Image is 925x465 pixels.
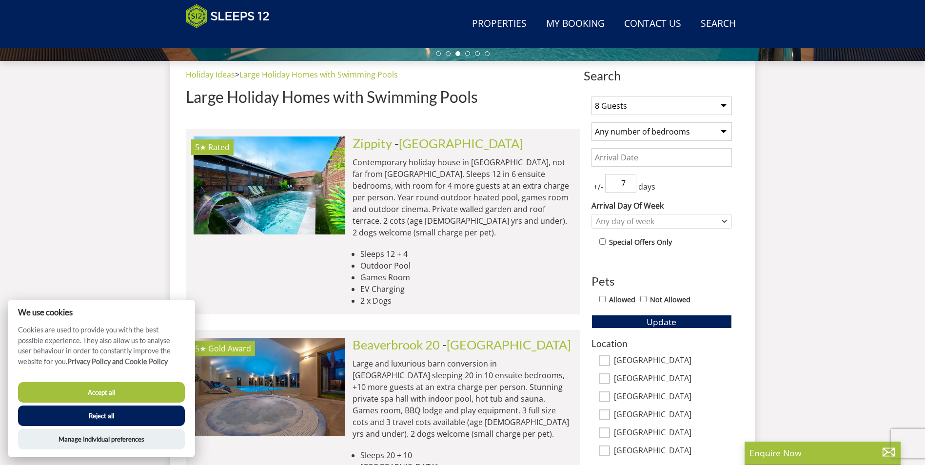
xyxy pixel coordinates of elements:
img: open-uri20231109-24-i3m3zx.original. [194,338,345,435]
p: Contemporary holiday house in [GEOGRAPHIC_DATA], not far from [GEOGRAPHIC_DATA]. Sleeps 12 in 6 e... [353,156,572,238]
label: [GEOGRAPHIC_DATA] [614,428,732,439]
p: Enquire Now [749,446,896,459]
label: Special Offers Only [609,237,672,248]
span: - [394,136,523,151]
a: 5★ Gold Award [194,338,345,435]
li: Sleeps 12 + 4 [360,248,572,260]
label: Arrival Day Of Week [591,200,732,212]
button: Update [591,315,732,329]
li: 2 x Dogs [360,295,572,307]
label: [GEOGRAPHIC_DATA] [614,446,732,457]
label: [GEOGRAPHIC_DATA] [614,356,732,367]
span: +/- [591,181,605,193]
span: Beaverbrook 20 has been awarded a Gold Award by Visit England [208,343,251,354]
button: Reject all [18,406,185,426]
a: 5★ Rated [194,136,345,234]
span: > [235,69,239,80]
span: Search [584,69,740,82]
input: Arrival Date [591,148,732,167]
li: Games Room [360,271,572,283]
li: EV Charging [360,283,572,295]
img: zippity-holiday-home-wiltshire-sleeps-12-hot-tub.original.jpg [194,136,345,234]
a: [GEOGRAPHIC_DATA] [447,337,571,352]
li: Sleeps 20 + 10 [360,449,572,461]
li: Outdoor Pool [360,260,572,271]
p: Cookies are used to provide you with the best possible experience. They also allow us to analyse ... [8,325,195,374]
a: Beaverbrook 20 [353,337,440,352]
img: Sleeps 12 [186,4,270,28]
span: Beaverbrook 20 has a 5 star rating under the Quality in Tourism Scheme [195,343,206,354]
label: Allowed [609,294,635,305]
div: Any day of week [593,216,720,227]
div: Combobox [591,214,732,229]
a: Privacy Policy and Cookie Policy [67,357,168,366]
a: Holiday Ideas [186,69,235,80]
a: Contact Us [620,13,685,35]
a: [GEOGRAPHIC_DATA] [399,136,523,151]
span: Zippity has a 5 star rating under the Quality in Tourism Scheme [195,142,206,153]
span: days [636,181,657,193]
a: Properties [468,13,531,35]
h3: Pets [591,275,732,288]
label: [GEOGRAPHIC_DATA] [614,410,732,421]
h2: We use cookies [8,308,195,317]
button: Manage Individual preferences [18,429,185,449]
span: Update [647,316,676,328]
a: My Booking [542,13,609,35]
label: [GEOGRAPHIC_DATA] [614,392,732,403]
iframe: Customer reviews powered by Trustpilot [181,34,283,42]
a: Search [697,13,740,35]
a: Zippity [353,136,392,151]
p: Large and luxurious barn conversion in [GEOGRAPHIC_DATA] sleeping 20 in 10 ensuite bedrooms, +10 ... [353,358,572,440]
label: Not Allowed [650,294,690,305]
a: Large Holiday Homes with Swimming Pools [239,69,398,80]
h1: Large Holiday Homes with Swimming Pools [186,88,580,105]
label: [GEOGRAPHIC_DATA] [614,374,732,385]
button: Accept all [18,382,185,403]
span: - [442,337,571,352]
span: Rated [208,142,230,153]
h3: Location [591,338,732,349]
